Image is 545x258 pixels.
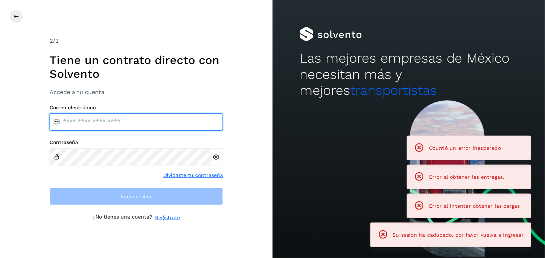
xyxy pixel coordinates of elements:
[50,53,223,81] h1: Tiene un contrato directo con Solvento
[429,145,501,151] span: Ocurrió un error inesperado
[163,172,223,179] a: Olvidaste tu contraseña
[155,214,180,221] a: Regístrate
[50,105,223,111] label: Correo electrónico
[50,89,223,96] h3: Accede a tu cuenta
[50,37,223,45] div: /2
[350,83,437,98] span: transportistas
[429,174,505,180] span: Error al obtener las entregas.
[121,194,152,199] span: Inicia sesión
[93,214,152,221] p: ¿No tienes una cuenta?
[300,50,518,98] h2: Las mejores empresas de México necesitan más y mejores
[50,37,53,44] span: 2
[50,188,223,205] button: Inicia sesión
[429,203,520,209] span: Error al intentar obtener las cargas
[50,139,223,145] label: Contraseña
[393,232,525,238] span: Su sesión ha caducado, por favor vuelva a ingresar.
